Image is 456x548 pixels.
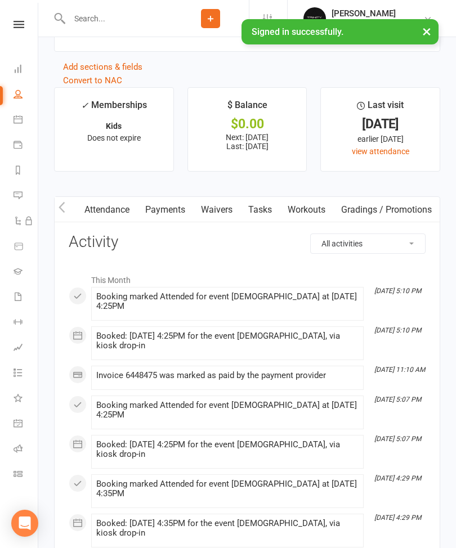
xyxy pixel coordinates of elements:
[96,371,359,380] div: Invoice 6448475 was marked as paid by the payment provider
[96,292,359,311] div: Booking marked Attended for event [DEMOGRAPHIC_DATA] at [DATE] 4:25PM
[374,366,425,374] i: [DATE] 11:10 AM
[331,133,430,145] div: earlier [DATE]
[240,197,280,223] a: Tasks
[87,133,141,142] span: Does not expire
[374,474,421,482] i: [DATE] 4:29 PM
[137,197,193,223] a: Payments
[14,57,39,83] a: Dashboard
[14,437,39,462] a: Roll call kiosk mode
[77,197,137,223] a: Attendance
[14,336,39,361] a: Assessments
[81,100,88,111] i: ✓
[374,396,421,403] i: [DATE] 5:07 PM
[96,479,359,498] div: Booking marked Attended for event [DEMOGRAPHIC_DATA] at [DATE] 4:35PM
[14,462,39,488] a: Class kiosk mode
[374,287,421,295] i: [DATE] 5:10 PM
[357,98,404,118] div: Last visit
[11,510,38,537] div: Open Intercom Messenger
[63,62,142,72] a: Add sections & fields
[374,326,421,334] i: [DATE] 5:10 PM
[227,98,267,118] div: $ Balance
[280,197,333,223] a: Workouts
[14,159,39,184] a: Reports
[69,268,426,286] li: This Month
[14,387,39,412] a: What's New
[331,118,430,130] div: [DATE]
[81,98,147,119] div: Memberships
[63,75,122,86] a: Convert to NAC
[96,519,359,538] div: Booked: [DATE] 4:35PM for the event [DEMOGRAPHIC_DATA], via kiosk drop-in
[14,412,39,437] a: General attendance kiosk mode
[374,514,421,522] i: [DATE] 4:29 PM
[332,8,396,19] div: [PERSON_NAME]
[193,197,240,223] a: Waivers
[14,235,39,260] a: Product Sales
[96,401,359,420] div: Booking marked Attended for event [DEMOGRAPHIC_DATA] at [DATE] 4:25PM
[333,197,440,223] a: Gradings / Promotions
[96,331,359,351] div: Booked: [DATE] 4:25PM for the event [DEMOGRAPHIC_DATA], via kiosk drop-in
[252,26,343,37] span: Signed in successfully.
[69,233,426,251] h3: Activity
[14,133,39,159] a: Payments
[198,118,297,130] div: $0.00
[352,147,409,156] a: view attendance
[14,83,39,108] a: People
[96,440,359,459] div: Booked: [DATE] 4:25PM for the event [DEMOGRAPHIC_DATA], via kiosk drop-in
[332,19,396,29] div: Trinity BJJ Pty Ltd
[303,7,326,30] img: thumb_image1712106278.png
[417,19,437,43] button: ×
[66,11,172,26] input: Search...
[198,133,297,151] p: Next: [DATE] Last: [DATE]
[14,108,39,133] a: Calendar
[374,435,421,443] i: [DATE] 5:07 PM
[106,122,122,131] strong: Kids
